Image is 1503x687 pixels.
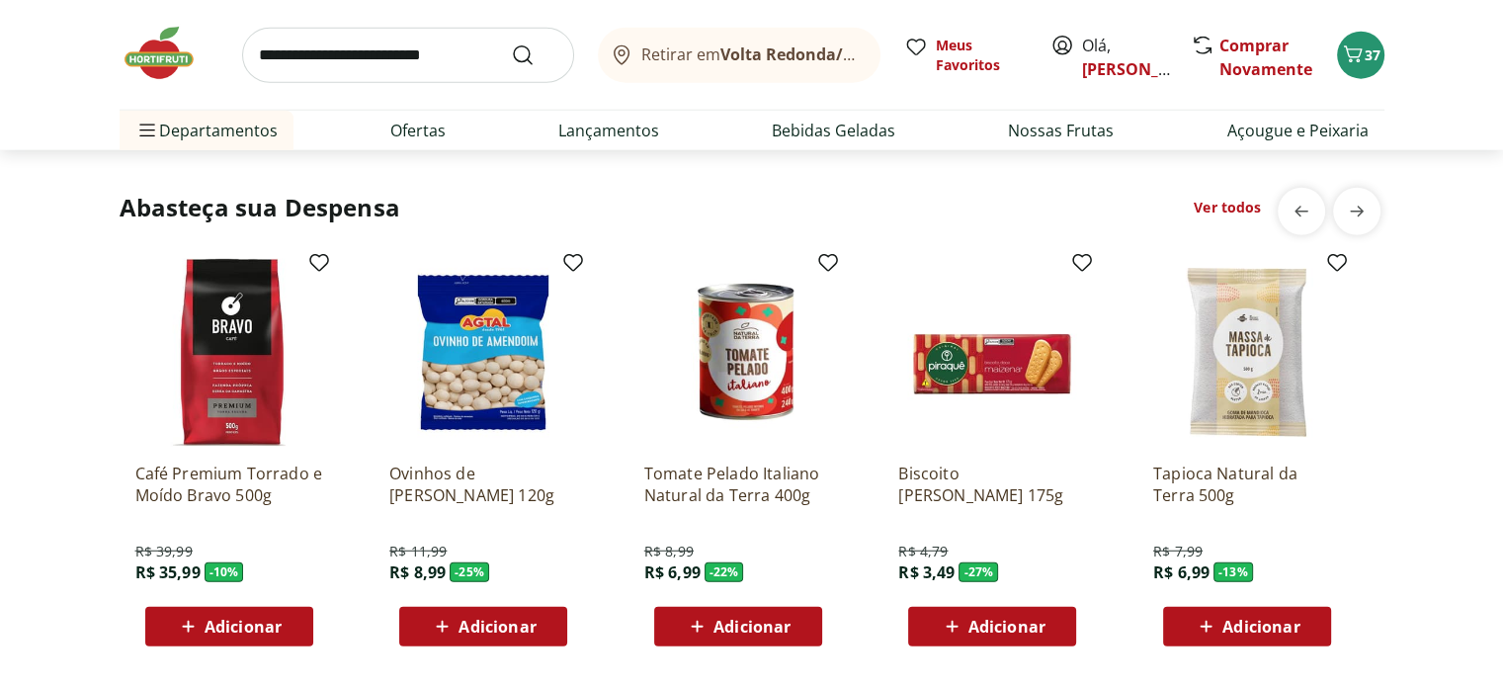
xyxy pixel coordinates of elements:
span: R$ 8,99 [644,542,694,561]
img: Tapioca Natural da Terra 500g [1153,259,1341,447]
span: Adicionar [713,619,791,635]
span: - 27 % [959,562,998,582]
a: Lançamentos [558,119,659,142]
span: - 22 % [705,562,744,582]
input: search [242,28,574,83]
span: - 10 % [205,562,244,582]
a: Meus Favoritos [904,36,1027,75]
span: R$ 6,99 [644,561,701,583]
button: previous [1278,188,1325,235]
img: Hortifruti [120,24,218,83]
button: Retirar emVolta Redonda/[GEOGRAPHIC_DATA] [598,28,880,83]
b: Volta Redonda/[GEOGRAPHIC_DATA] [720,43,1006,65]
button: Submit Search [511,43,558,67]
img: Ovinhos de Amendoim Agtal 120g [389,259,577,447]
a: Ver todos [1194,198,1261,217]
span: - 13 % [1213,562,1253,582]
span: Adicionar [459,619,536,635]
a: Tomate Pelado Italiano Natural da Terra 400g [644,463,832,506]
button: Adicionar [1163,607,1331,646]
span: Departamentos [135,107,278,154]
a: Açougue e Peixaria [1226,119,1368,142]
button: Menu [135,107,159,154]
span: R$ 8,99 [389,561,446,583]
span: Adicionar [205,619,282,635]
a: Ovinhos de [PERSON_NAME] 120g [389,463,577,506]
img: Café Premium Torrado e Moído Bravo 500g [135,259,323,447]
a: Bebidas Geladas [772,119,895,142]
span: R$ 35,99 [135,561,201,583]
span: R$ 6,99 [1153,561,1210,583]
img: Tomate Pelado Italiano Natural da Terra 400g [644,259,832,447]
span: Olá, [1082,34,1170,81]
h2: Abasteça sua Despensa [120,192,400,223]
a: Nossas Frutas [1008,119,1114,142]
button: Carrinho [1337,32,1384,79]
span: Meus Favoritos [936,36,1027,75]
span: 37 [1365,45,1380,64]
button: Adicionar [654,607,822,646]
span: R$ 4,79 [898,542,948,561]
span: Retirar em [641,45,860,63]
a: Comprar Novamente [1219,35,1312,80]
button: Adicionar [145,607,313,646]
span: R$ 7,99 [1153,542,1203,561]
span: - 25 % [450,562,489,582]
a: Tapioca Natural da Terra 500g [1153,463,1341,506]
span: R$ 3,49 [898,561,955,583]
a: Café Premium Torrado e Moído Bravo 500g [135,463,323,506]
a: [PERSON_NAME] [1082,58,1211,80]
span: Adicionar [968,619,1045,635]
button: next [1333,188,1380,235]
button: Adicionar [908,607,1076,646]
button: Adicionar [399,607,567,646]
span: R$ 39,99 [135,542,193,561]
a: Biscoito [PERSON_NAME] 175g [898,463,1086,506]
span: R$ 11,99 [389,542,447,561]
img: Biscoito Maizena Piraque 175g [898,259,1086,447]
span: Adicionar [1222,619,1299,635]
a: Ofertas [390,119,446,142]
